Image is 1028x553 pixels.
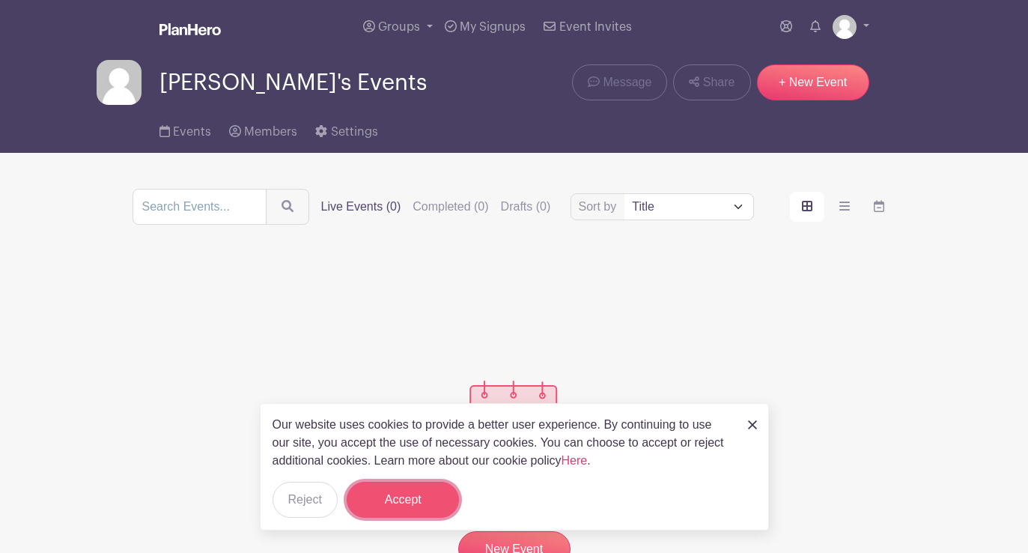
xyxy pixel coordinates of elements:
[229,105,297,153] a: Members
[673,64,750,100] a: Share
[347,482,459,518] button: Accept
[579,198,621,216] label: Sort by
[159,105,211,153] a: Events
[413,198,488,216] label: Completed (0)
[460,21,526,33] span: My Signups
[757,64,869,100] a: + New Event
[159,23,221,35] img: logo_white-6c42ec7e38ccf1d336a20a19083b03d10ae64f83f12c07503d8b9e83406b4c7d.svg
[441,381,587,465] img: events_empty-56550af544ae17c43cc50f3ebafa394433d06d5f1891c01edc4b5d1d59cfda54.svg
[833,15,857,39] img: default-ce2991bfa6775e67f084385cd625a349d9dcbb7a52a09fb2fda1e96e2d18dcdb.png
[748,420,757,429] img: close_button-5f87c8562297e5c2d7936805f587ecaba9071eb48480494691a3f1689db116b3.svg
[273,416,732,470] p: Our website uses cookies to provide a better user experience. By continuing to use our site, you ...
[321,198,401,216] label: Live Events (0)
[273,482,338,518] button: Reject
[378,21,420,33] span: Groups
[331,126,378,138] span: Settings
[173,126,211,138] span: Events
[501,198,551,216] label: Drafts (0)
[133,189,267,225] input: Search Events...
[315,105,377,153] a: Settings
[321,198,551,216] div: filters
[97,60,142,105] img: default-ce2991bfa6775e67f084385cd625a349d9dcbb7a52a09fb2fda1e96e2d18dcdb.png
[559,21,632,33] span: Event Invites
[790,192,896,222] div: order and view
[603,73,651,91] span: Message
[159,70,427,95] span: [PERSON_NAME]'s Events
[562,454,588,467] a: Here
[244,126,297,138] span: Members
[572,64,667,100] a: Message
[703,73,735,91] span: Share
